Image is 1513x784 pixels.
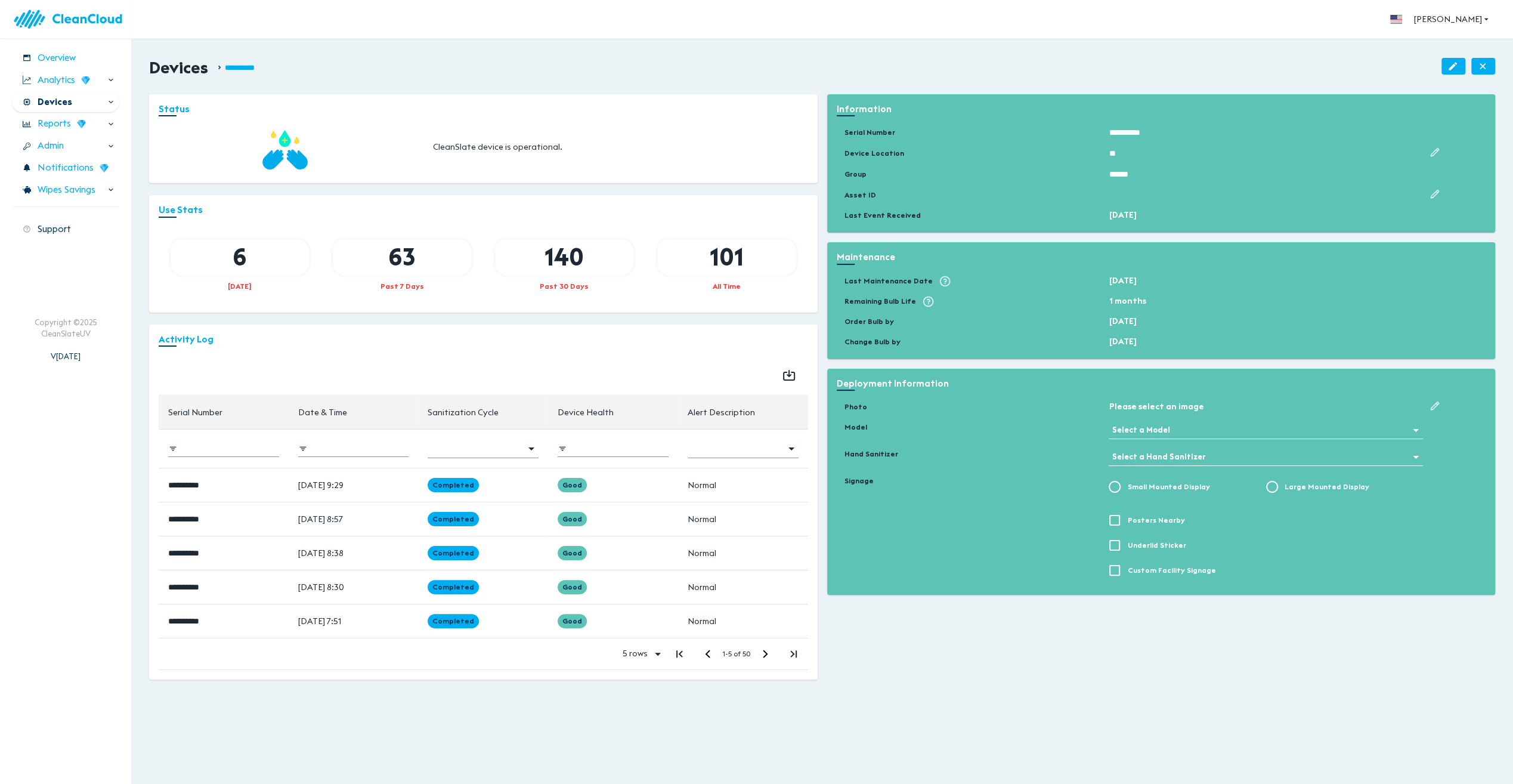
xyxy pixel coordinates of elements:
[38,223,71,236] span: Support
[1471,58,1495,75] button: Close
[12,219,119,240] div: Support
[100,163,109,172] img: wD3W5TX8dC78QAAAABJRU5ErkJggg==
[837,104,1486,115] h3: Information
[261,126,309,174] img: ic_dashboard_hand.8cefc7b2.svg
[1109,295,1146,306] span: 1 months
[159,104,808,115] h3: Status
[558,405,614,419] div: Device Health
[12,70,119,91] div: Analytics
[35,317,97,339] div: Copyright © 2025 CleanSlateUV
[1109,447,1422,466] div: Select a Hand Sanitizer
[1383,6,1409,32] button: more
[688,514,716,524] span: Normal
[1423,141,1446,164] button: Edit
[694,640,722,668] span: Previous Page
[77,119,86,128] img: wD3W5TX8dC78QAAAABJRU5ErkJggg==
[837,476,874,486] span: Signage
[289,468,419,502] td: [DATE] 9:29
[837,449,898,459] span: Hand Sanitizer
[779,640,808,668] span: Last Page
[12,180,119,200] div: Wipes Savings
[1127,515,1184,526] span: Posters Nearby
[298,405,363,419] span: Date & Time
[558,616,587,626] span: Good
[38,183,95,197] span: Wipes Savings
[837,276,933,286] span: Last Maintenance Date
[837,296,916,306] span: Remaining Bulb Life
[171,239,309,275] div: 6
[495,281,633,291] div: Past 30 Days
[12,92,119,113] div: Devices
[1127,540,1186,551] span: Underlid Sticker
[615,645,665,663] div: 5 rows
[168,405,238,419] span: Serial Number
[428,405,499,419] div: Sanitization Cycle
[12,2,131,36] img: logo.83bc1f05.svg
[428,514,479,524] span: Completed
[837,148,904,158] span: Device Location
[38,139,64,153] span: Admin
[333,281,471,291] div: Past 7 Days
[333,239,471,275] div: 63
[38,117,71,131] span: Reports
[428,405,514,419] span: Sanitization Cycle
[1441,58,1465,75] button: Edit
[168,405,222,419] div: Serial Number
[837,190,876,200] span: Asset ID
[428,480,479,490] span: Completed
[1127,481,1209,492] span: Small Mounted Display
[775,361,803,390] button: Export
[916,289,941,314] button: Remaining bulb life uses the hours remaining on your bulbs before they're ineffective. The time r...
[12,135,119,156] div: Admin
[558,548,587,558] span: Good
[620,649,651,659] div: 5 rows
[558,582,587,592] span: Good
[688,548,716,558] span: Normal
[1285,481,1369,492] span: Large Mounted Display
[751,640,779,668] span: Next Page
[558,514,587,524] span: Good
[12,113,119,134] div: Reports
[688,582,716,592] span: Normal
[665,640,694,668] span: First Page
[1109,421,1422,439] div: Select a Model
[837,127,895,137] span: Serial Number
[159,334,808,345] h3: Activity Log
[428,548,479,558] span: Completed
[1414,12,1490,27] span: [PERSON_NAME]
[558,405,629,419] span: Device Health
[1127,565,1215,576] span: Custom Facility Signage
[837,252,1486,263] h3: Maintenance
[837,169,867,179] span: Group
[38,95,72,109] span: Devices
[428,582,479,592] span: Completed
[149,58,208,78] h2: Devices
[688,405,771,419] span: Alert Description
[81,76,90,85] img: wD3W5TX8dC78QAAAABJRU5ErkJggg==
[657,281,796,291] div: All Time
[289,536,419,570] td: [DATE] 8:38
[289,604,419,638] td: [DATE] 7:51
[1109,401,1203,412] span: Please select an image
[12,48,119,69] div: Overview
[159,205,808,215] h3: Use Stats
[38,73,75,87] span: Analytics
[51,339,81,362] div: V [DATE]
[837,378,1486,389] h3: Deployment Information
[837,316,894,326] span: Order Bulb by
[657,239,796,275] div: 101
[289,502,419,536] td: [DATE] 8:57
[837,422,867,432] span: Model
[1109,275,1136,286] span: [DATE]
[1109,209,1136,220] span: [DATE]
[722,648,751,660] span: 1-5 of 50
[1423,183,1446,206] button: Edit
[1109,336,1136,347] span: [DATE]
[1390,15,1402,24] img: flag_us.eb7bbaae.svg
[12,158,119,178] div: Notifications
[38,51,76,65] span: Overview
[495,239,633,275] div: 140
[171,281,309,291] div: [DATE]
[298,405,347,419] div: Date & Time
[289,570,419,604] td: [DATE] 8:30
